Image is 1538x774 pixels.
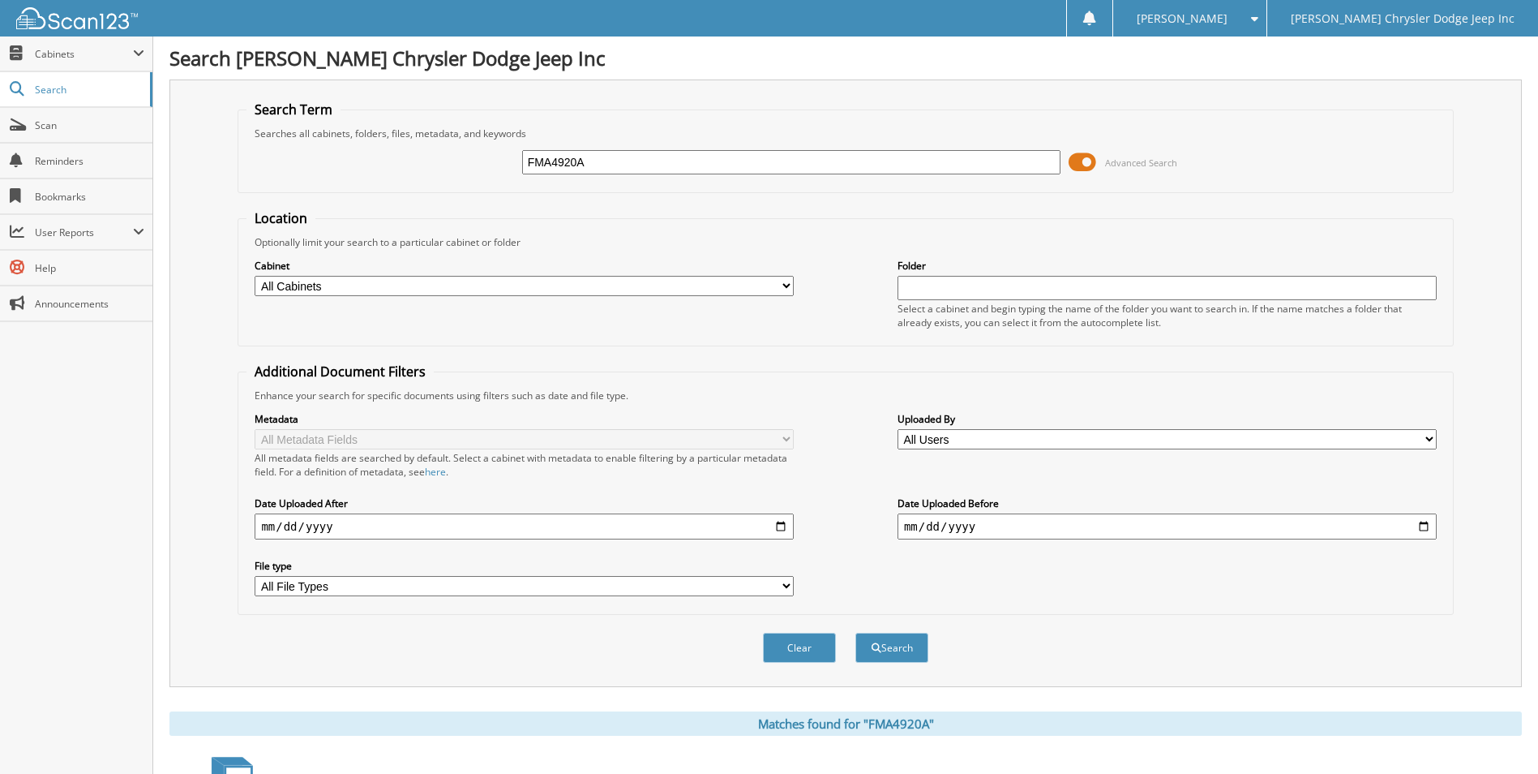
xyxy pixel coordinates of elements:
span: Search [35,83,142,97]
label: Date Uploaded Before [898,497,1437,510]
span: Help [35,261,144,275]
label: Date Uploaded After [255,497,794,510]
span: Reminders [35,154,144,168]
div: Enhance your search for specific documents using filters such as date and file type. [246,389,1444,402]
span: Announcements [35,297,144,311]
span: Cabinets [35,47,133,61]
span: Scan [35,118,144,132]
button: Clear [763,633,836,663]
legend: Search Term [246,101,341,118]
h1: Search [PERSON_NAME] Chrysler Dodge Jeep Inc [169,45,1522,71]
button: Search [855,633,928,663]
label: Metadata [255,412,794,426]
label: Uploaded By [898,412,1437,426]
span: Bookmarks [35,190,144,204]
span: [PERSON_NAME] [1137,14,1227,24]
legend: Location [246,209,315,227]
div: All metadata fields are searched by default. Select a cabinet with metadata to enable filtering b... [255,451,794,479]
legend: Additional Document Filters [246,363,434,381]
label: Cabinet [255,259,794,273]
span: Advanced Search [1105,157,1177,169]
div: Matches found for "FMA4920A" [169,712,1522,736]
span: [PERSON_NAME] Chrysler Dodge Jeep Inc [1291,14,1514,24]
input: end [898,514,1437,540]
div: Optionally limit your search to a particular cabinet or folder [246,235,1444,249]
div: Searches all cabinets, folders, files, metadata, and keywords [246,127,1444,140]
label: File type [255,559,794,573]
div: Select a cabinet and begin typing the name of the folder you want to search in. If the name match... [898,302,1437,329]
span: User Reports [35,226,133,239]
img: scan123-logo-white.svg [16,7,138,29]
label: Folder [898,259,1437,273]
a: here [425,465,446,479]
input: start [255,514,794,540]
